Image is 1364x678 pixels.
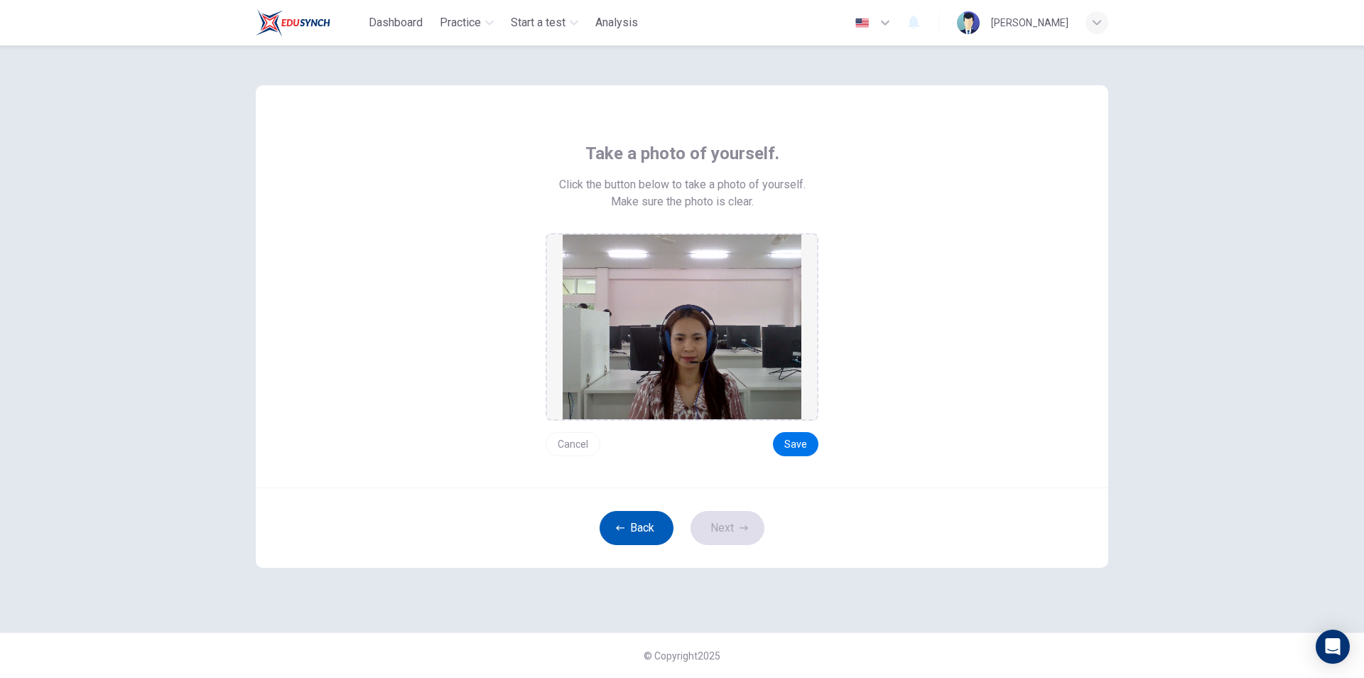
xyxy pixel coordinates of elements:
[256,9,363,37] a: Train Test logo
[511,14,565,31] span: Start a test
[1316,630,1350,664] div: Open Intercom Messenger
[546,432,600,456] button: Cancel
[590,10,644,36] button: Analysis
[853,18,871,28] img: en
[600,511,673,545] button: Back
[256,9,330,37] img: Train Test logo
[991,14,1068,31] div: [PERSON_NAME]
[559,176,806,193] span: Click the button below to take a photo of yourself.
[611,193,754,210] span: Make sure the photo is clear.
[585,142,779,165] span: Take a photo of yourself.
[957,11,980,34] img: Profile picture
[440,14,481,31] span: Practice
[434,10,499,36] button: Practice
[505,10,584,36] button: Start a test
[563,235,801,419] img: preview screemshot
[773,432,818,456] button: Save
[369,14,423,31] span: Dashboard
[644,650,720,662] span: © Copyright 2025
[363,10,428,36] button: Dashboard
[595,14,638,31] span: Analysis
